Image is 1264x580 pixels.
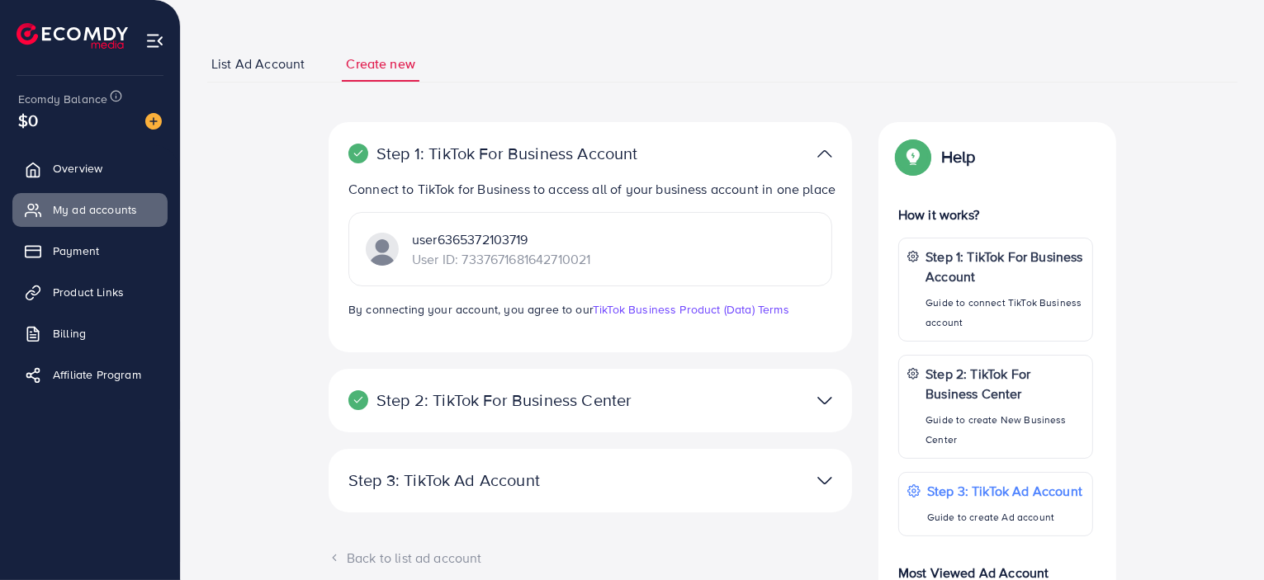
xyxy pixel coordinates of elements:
[926,364,1084,403] p: Step 2: TikTok For Business Center
[346,54,415,73] span: Create new
[12,317,168,350] a: Billing
[18,91,107,107] span: Ecomdy Balance
[348,144,662,163] p: Step 1: TikTok For Business Account
[17,23,128,49] img: logo
[53,201,137,218] span: My ad accounts
[53,160,102,177] span: Overview
[12,193,168,226] a: My ad accounts
[926,247,1084,286] p: Step 1: TikTok For Business Account
[412,229,590,249] p: user6365372103719
[927,481,1082,501] p: Step 3: TikTok Ad Account
[348,299,832,319] p: By connecting your account, you agree to our
[53,243,99,259] span: Payment
[366,233,399,266] img: TikTok partner
[926,410,1084,450] p: Guide to create New Business Center
[53,284,124,300] span: Product Links
[12,358,168,391] a: Affiliate Program
[898,142,928,172] img: Popup guide
[12,276,168,309] a: Product Links
[926,293,1084,332] p: Guide to connect TikTok Business account
[329,549,852,568] div: Back to list ad account
[348,179,839,199] p: Connect to TikTok for Business to access all of your business account in one place
[53,325,86,342] span: Billing
[12,234,168,267] a: Payment
[898,205,1093,224] p: How it works?
[348,390,662,410] p: Step 2: TikTok For Business Center
[817,469,832,493] img: TikTok partner
[145,113,162,130] img: image
[817,142,832,166] img: TikTok partner
[817,389,832,413] img: TikTok partner
[927,507,1082,527] p: Guide to create Ad account
[1194,506,1252,568] iframe: Chat
[412,249,590,269] p: User ID: 7337671681642710021
[145,31,164,50] img: menu
[593,301,789,318] a: TikTok Business Product (Data) Terms
[18,108,38,132] span: $0
[12,152,168,185] a: Overview
[348,470,662,490] p: Step 3: TikTok Ad Account
[941,147,976,167] p: Help
[53,366,141,383] span: Affiliate Program
[211,54,305,73] span: List Ad Account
